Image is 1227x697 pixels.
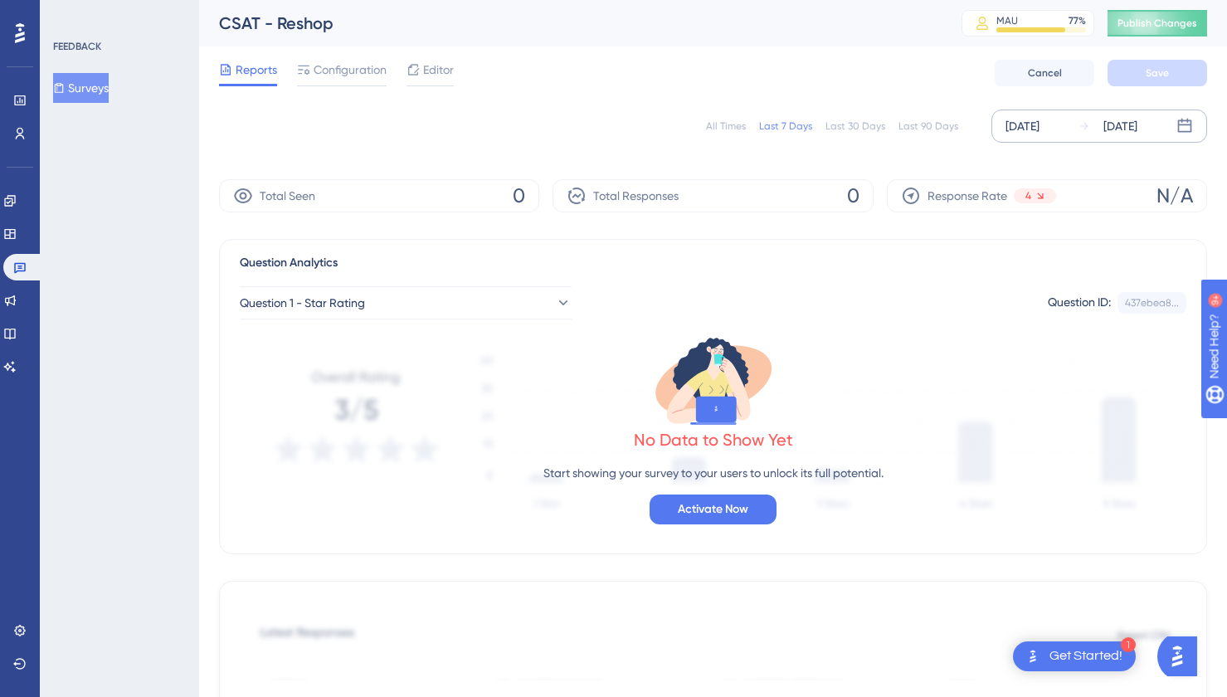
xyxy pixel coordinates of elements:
div: Question ID: [1048,292,1111,314]
div: MAU [996,14,1018,27]
span: Question 1 - Star Rating [240,293,365,313]
div: Get Started! [1049,647,1122,665]
span: Reports [236,60,277,80]
div: [DATE] [1005,116,1040,136]
div: CSAT - Reshop [219,12,920,35]
button: Surveys [53,73,109,103]
span: 4 [1025,189,1031,202]
span: Total Responses [593,186,679,206]
button: Save [1108,60,1207,86]
div: [DATE] [1103,116,1137,136]
div: All Times [706,119,746,133]
div: No Data to Show Yet [634,428,793,451]
img: launcher-image-alternative-text [1023,646,1043,666]
div: 77 % [1069,14,1086,27]
div: 437ebea8... [1125,296,1179,310]
div: Last 90 Days [898,119,958,133]
div: 9+ [113,8,123,22]
span: Publish Changes [1117,17,1197,30]
button: Question 1 - Star Rating [240,286,572,319]
button: Publish Changes [1108,10,1207,37]
span: Editor [423,60,454,80]
span: Activate Now [678,500,748,519]
span: Save [1146,66,1169,80]
div: Last 7 Days [759,119,812,133]
p: Start showing your survey to your users to unlock its full potential. [543,463,884,483]
div: FEEDBACK [53,40,101,53]
div: Last 30 Days [825,119,885,133]
span: Total Seen [260,186,315,206]
span: Response Rate [928,186,1007,206]
span: 0 [847,183,859,209]
span: Need Help? [39,4,104,24]
span: 0 [513,183,525,209]
span: Cancel [1028,66,1062,80]
span: N/A [1156,183,1193,209]
button: Activate Now [650,495,777,524]
button: Cancel [995,60,1094,86]
iframe: UserGuiding AI Assistant Launcher [1157,631,1207,681]
span: Configuration [314,60,387,80]
span: Question Analytics [240,253,338,273]
div: 1 [1121,637,1136,652]
div: Open Get Started! checklist, remaining modules: 1 [1013,641,1136,671]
